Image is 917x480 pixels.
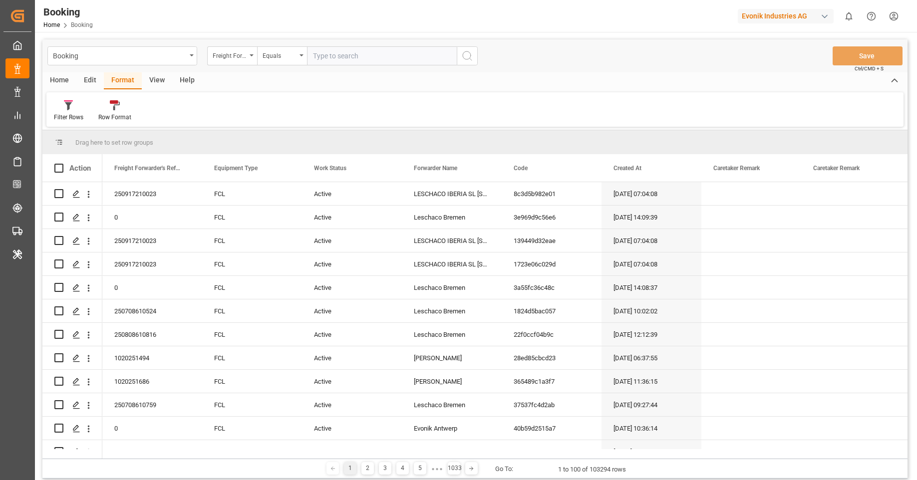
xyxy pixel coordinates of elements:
[42,276,102,299] div: Press SPACE to select this row.
[202,252,302,275] div: FCL
[833,46,903,65] button: Save
[102,370,202,393] div: 1020251686
[602,370,701,393] div: [DATE] 11:36:15
[602,393,701,416] div: [DATE] 09:27:44
[396,462,409,475] div: 4
[344,462,356,475] div: 1
[402,206,502,229] div: Leschaco Bremen
[361,462,374,475] div: 2
[42,323,102,346] div: Press SPACE to select this row.
[302,417,402,440] div: Active
[402,346,502,369] div: [PERSON_NAME]
[613,165,641,172] span: Created At
[42,417,102,440] div: Press SPACE to select this row.
[76,72,104,89] div: Edit
[102,229,202,252] div: 250917210023
[379,462,391,475] div: 3
[502,323,602,346] div: 22f0ccf04b9c
[42,182,102,206] div: Press SPACE to select this row.
[495,464,513,474] div: Go To:
[738,6,838,25] button: Evonik Industries AG
[602,346,701,369] div: [DATE] 06:37:55
[302,182,402,205] div: Active
[502,252,602,275] div: 1723e06c029d
[202,276,302,299] div: FCL
[302,276,402,299] div: Active
[213,49,247,60] div: Freight Forwarder's Reference No.
[448,462,460,475] div: 1033
[43,21,60,28] a: Home
[602,440,701,463] div: [DATE] 10:00:27
[102,440,202,463] div: 250808610177
[202,346,302,369] div: FCL
[202,206,302,229] div: FCL
[202,299,302,322] div: FCL
[102,182,202,205] div: 250917210023
[602,417,701,440] div: [DATE] 10:36:14
[402,252,502,275] div: LESCHACO IBERIA SL [STREET_ADDRESS]. OF. C EDIFICIO MUNTADASII PARQUE EMPRESARIAL MAS BLAU
[302,323,402,346] div: Active
[502,299,602,322] div: 1824d5bac057
[43,4,93,19] div: Booking
[302,252,402,275] div: Active
[558,465,626,475] div: 1 to 100 of 103294 rows
[502,182,602,205] div: 8c3d5b982e01
[302,370,402,393] div: Active
[402,276,502,299] div: Leschaco Bremen
[42,229,102,252] div: Press SPACE to select this row.
[42,346,102,370] div: Press SPACE to select this row.
[257,46,307,65] button: open menu
[713,165,760,172] span: Caretaker Remark
[813,165,860,172] span: Caretaker Remark
[838,5,860,27] button: show 0 new notifications
[102,393,202,416] div: 250708610759
[402,417,502,440] div: Evonik Antwerp
[102,252,202,275] div: 250917210023
[207,46,257,65] button: open menu
[202,229,302,252] div: FCL
[202,440,302,463] div: FCL
[202,182,302,205] div: FCL
[502,417,602,440] div: 40b59d2515a7
[855,65,884,72] span: Ctrl/CMD + S
[457,46,478,65] button: search button
[263,49,297,60] div: Equals
[502,276,602,299] div: 3a55fc36c48c
[202,393,302,416] div: FCL
[142,72,172,89] div: View
[102,276,202,299] div: 0
[602,252,701,275] div: [DATE] 07:04:08
[302,299,402,322] div: Active
[42,206,102,229] div: Press SPACE to select this row.
[69,164,91,173] div: Action
[860,5,883,27] button: Help Center
[202,323,302,346] div: FCL
[602,323,701,346] div: [DATE] 12:12:39
[104,72,142,89] div: Format
[402,440,502,463] div: Leschaco Bremen
[502,229,602,252] div: 139449d32eae
[42,393,102,417] div: Press SPACE to select this row.
[53,49,186,61] div: Booking
[302,346,402,369] div: Active
[302,229,402,252] div: Active
[414,165,457,172] span: Forwarder Name
[98,113,131,122] div: Row Format
[738,9,834,23] div: Evonik Industries AG
[307,46,457,65] input: Type to search
[602,276,701,299] div: [DATE] 14:08:37
[302,440,402,463] div: Active
[402,182,502,205] div: LESCHACO IBERIA SL [STREET_ADDRESS]. OF. C EDIFICIO MUNTADASII PARQUE EMPRESARIAL MAS BLAU
[75,139,153,146] span: Drag here to set row groups
[42,370,102,393] div: Press SPACE to select this row.
[42,440,102,464] div: Press SPACE to select this row.
[602,206,701,229] div: [DATE] 14:09:39
[502,440,602,463] div: 462a700b1a9a
[214,165,258,172] span: Equipment Type
[502,393,602,416] div: 37537fc4d2ab
[202,370,302,393] div: FCL
[114,165,181,172] span: Freight Forwarder's Reference No.
[502,206,602,229] div: 3e969d9c56e6
[102,417,202,440] div: 0
[47,46,197,65] button: open menu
